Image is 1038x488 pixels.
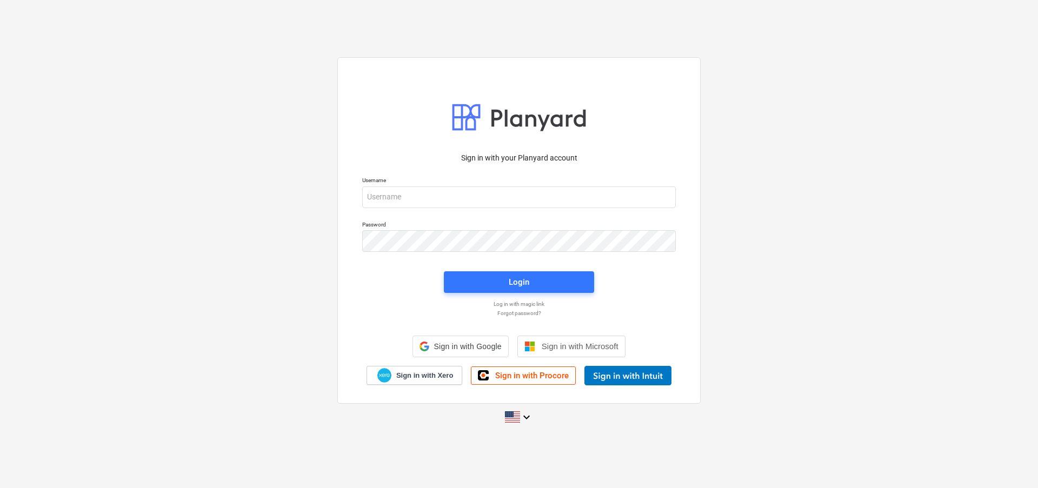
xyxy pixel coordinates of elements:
[357,310,681,317] a: Forgot password?
[412,336,508,357] div: Sign in with Google
[524,341,535,352] img: Microsoft logo
[367,366,463,385] a: Sign in with Xero
[471,366,576,385] a: Sign in with Procore
[542,342,618,351] span: Sign in with Microsoft
[362,221,676,230] p: Password
[520,411,533,424] i: keyboard_arrow_down
[444,271,594,293] button: Login
[509,275,529,289] div: Login
[362,152,676,164] p: Sign in with your Planyard account
[362,177,676,186] p: Username
[434,342,501,351] span: Sign in with Google
[495,371,569,380] span: Sign in with Procore
[362,186,676,208] input: Username
[357,300,681,307] a: Log in with magic link
[396,371,453,380] span: Sign in with Xero
[377,368,391,383] img: Xero logo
